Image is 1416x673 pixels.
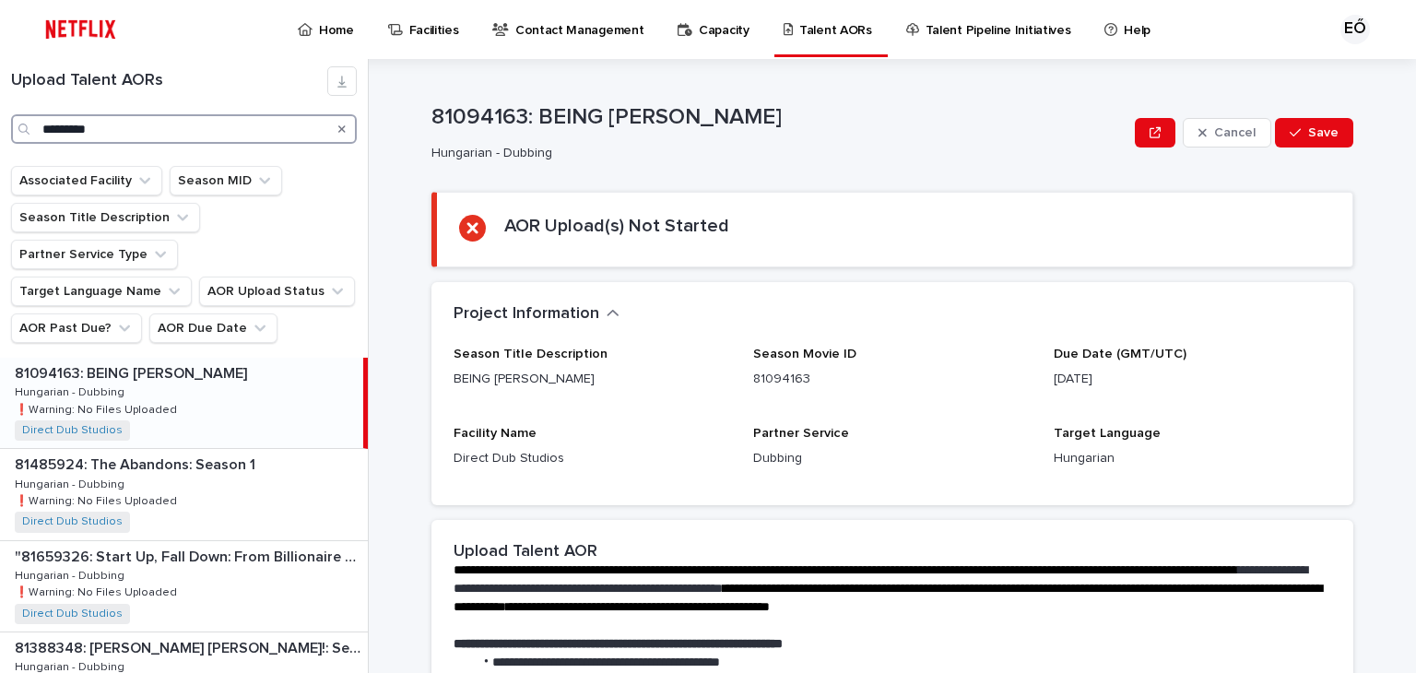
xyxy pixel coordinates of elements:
button: Cancel [1183,118,1271,148]
p: 81388348: [PERSON_NAME] [PERSON_NAME]!: Season 1 [15,636,364,657]
p: BEING [PERSON_NAME] [454,370,731,389]
h1: Upload Talent AORs [11,71,327,91]
h2: Project Information [454,304,599,325]
a: Direct Dub Studios [22,515,123,528]
p: Hungarian - Dubbing [431,146,1120,161]
span: Partner Service [753,427,849,440]
button: AOR Past Due? [11,313,142,343]
a: Direct Dub Studios [22,608,123,620]
a: Direct Dub Studios [22,424,123,437]
p: 81094163: BEING [PERSON_NAME] [15,361,251,383]
p: Hungarian [1054,449,1331,468]
button: Season MID [170,166,282,195]
button: Save [1275,118,1353,148]
p: ❗️Warning: No Files Uploaded [15,583,181,599]
span: Due Date (GMT/UTC) [1054,348,1186,360]
p: "81659326: Start Up, Fall Down: From Billionaire to Convict: Limited Series" [15,545,364,566]
button: AOR Due Date [149,313,277,343]
p: 81094163 [753,370,1031,389]
span: Season Title Description [454,348,608,360]
p: [DATE] [1054,370,1331,389]
button: Project Information [454,304,619,325]
button: AOR Upload Status [199,277,355,306]
input: Search [11,114,357,144]
p: Direct Dub Studios [454,449,731,468]
span: Facility Name [454,427,537,440]
h2: Upload Talent AOR [454,542,597,562]
p: ❗️Warning: No Files Uploaded [15,491,181,508]
p: Hungarian - Dubbing [15,566,128,583]
div: EŐ [1340,15,1370,44]
p: 81094163: BEING [PERSON_NAME] [431,104,1127,131]
button: Associated Facility [11,166,162,195]
p: Hungarian - Dubbing [15,475,128,491]
span: Season Movie ID [753,348,856,360]
img: ifQbXi3ZQGMSEF7WDB7W [37,11,124,48]
button: Partner Service Type [11,240,178,269]
span: Cancel [1214,126,1256,139]
span: Save [1308,126,1339,139]
p: 81485924: The Abandons: Season 1 [15,453,259,474]
p: Hungarian - Dubbing [15,383,128,399]
p: ❗️Warning: No Files Uploaded [15,400,181,417]
span: Target Language [1054,427,1161,440]
h2: AOR Upload(s) Not Started [504,215,729,237]
p: Dubbing [753,449,1031,468]
button: Season Title Description [11,203,200,232]
button: Target Language Name [11,277,192,306]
